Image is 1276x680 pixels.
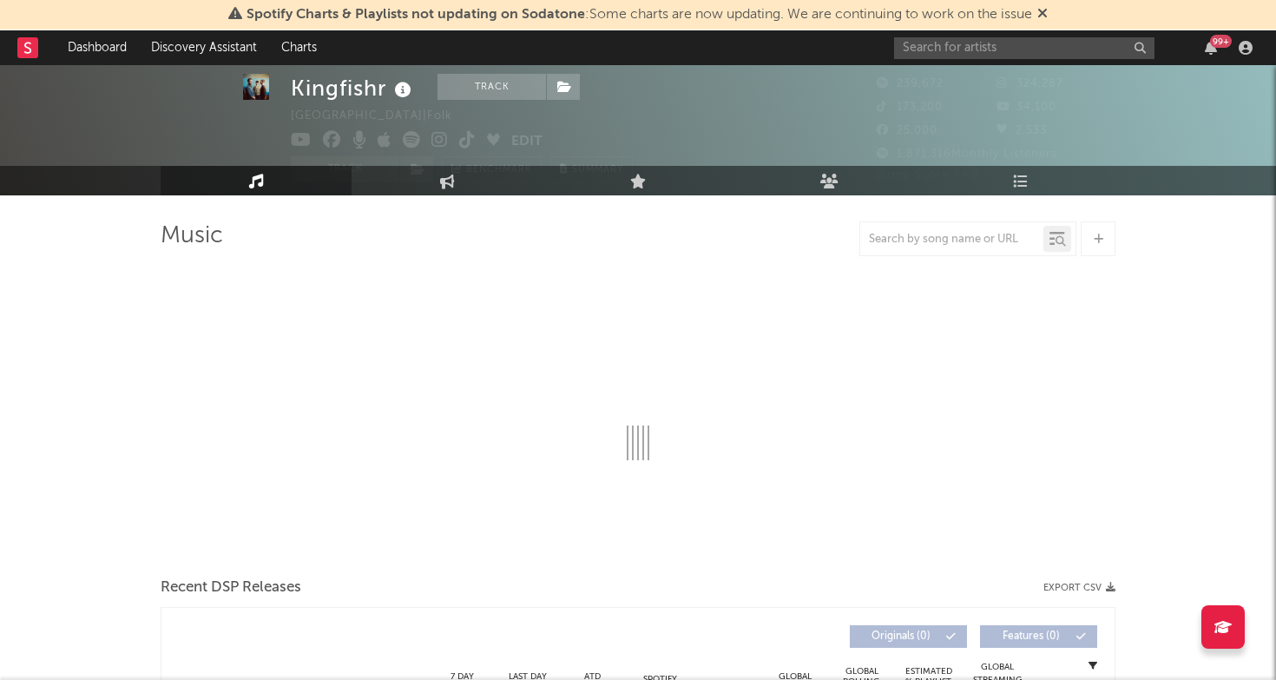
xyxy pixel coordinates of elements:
[1210,35,1232,48] div: 99 +
[861,631,941,642] span: Originals ( 0 )
[877,78,944,89] span: 239,672
[437,74,546,100] button: Track
[466,160,532,181] span: Benchmark
[1037,8,1048,22] span: Dismiss
[56,30,139,65] a: Dashboard
[139,30,269,65] a: Discovery Assistant
[850,625,967,648] button: Originals(0)
[996,102,1056,113] span: 34,100
[877,102,943,113] span: 173,200
[1205,41,1217,55] button: 99+
[1043,583,1115,593] button: Export CSV
[291,156,399,182] button: Track
[877,149,1057,160] span: 1,871,316 Monthly Listeners
[161,578,301,598] span: Recent DSP Releases
[877,125,937,136] span: 25,000
[894,37,1154,59] input: Search for artists
[991,631,1071,642] span: Features ( 0 )
[980,625,1097,648] button: Features(0)
[291,106,472,127] div: [GEOGRAPHIC_DATA] | Folk
[511,131,543,153] button: Edit
[269,30,329,65] a: Charts
[996,78,1063,89] span: 324,287
[247,8,585,22] span: Spotify Charts & Playlists not updating on Sodatone
[996,125,1047,136] span: 2,533
[860,233,1043,247] input: Search by song name or URL
[291,74,416,102] div: Kingfishr
[550,156,633,182] button: Summary
[247,8,1032,22] span: : Some charts are now updating. We are continuing to work on the issue
[442,156,542,182] a: Benchmark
